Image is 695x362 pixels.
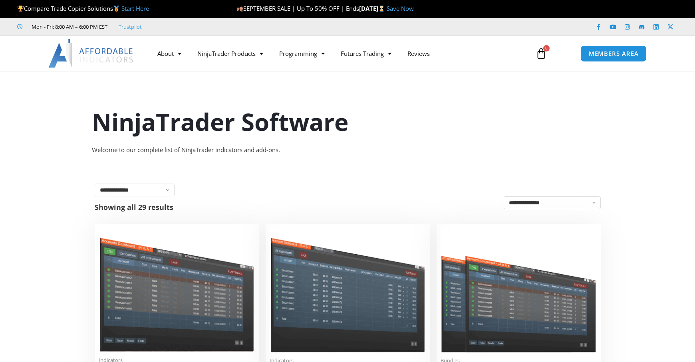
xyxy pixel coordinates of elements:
img: ⌛ [379,6,385,12]
a: Programming [271,44,333,63]
span: SEPTEMBER SALE | Up To 50% OFF | Ends [236,4,359,12]
a: MEMBERS AREA [580,45,647,62]
p: Showing all 29 results [95,204,173,211]
nav: Menu [149,44,526,63]
div: Welcome to our complete list of NinjaTrader indicators and add-ons. [92,144,603,156]
img: 🏆 [18,6,24,12]
a: Reviews [399,44,438,63]
img: Accounts Dashboard Suite [441,228,597,352]
img: 🥇 [113,6,119,12]
span: MEMBERS AREA [589,51,639,57]
a: Save Now [387,4,414,12]
a: 0 [524,42,559,65]
span: 0 [543,45,550,51]
img: Duplicate Account Actions [99,228,255,352]
img: 🍂 [237,6,243,12]
select: Shop order [504,196,601,209]
img: LogoAI | Affordable Indicators – NinjaTrader [48,39,134,68]
h1: NinjaTrader Software [92,105,603,138]
span: Mon - Fri: 8:00 AM – 6:00 PM EST [30,22,107,32]
span: Compare Trade Copier Solutions [17,4,149,12]
a: Trustpilot [119,22,142,32]
strong: [DATE] [359,4,387,12]
img: Account Risk Manager [270,228,426,352]
a: Futures Trading [333,44,399,63]
a: NinjaTrader Products [189,44,271,63]
a: About [149,44,189,63]
a: Start Here [121,4,149,12]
